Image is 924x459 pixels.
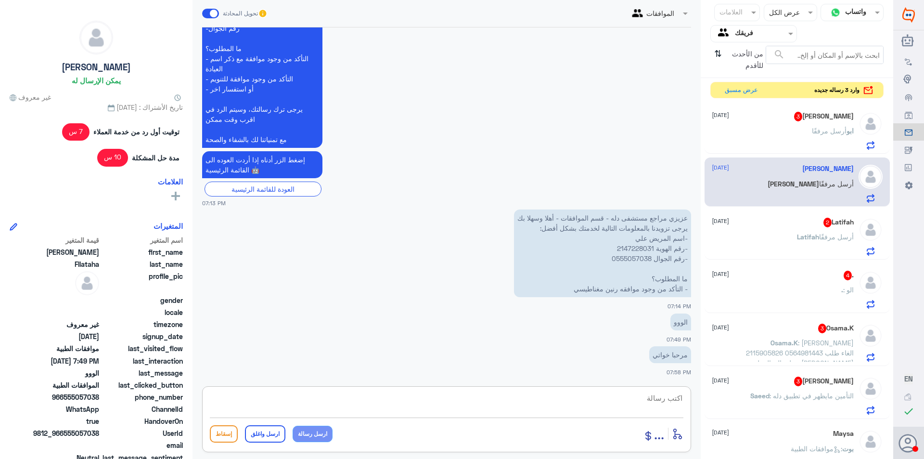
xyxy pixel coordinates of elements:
img: defaultAdmin.png [859,218,883,242]
button: search [773,47,785,63]
span: first_name [101,247,183,257]
h5: Saeed Alrufaydi [794,377,854,386]
button: ... [654,423,664,445]
span: [PERSON_NAME] [768,180,819,188]
span: phone_number [101,392,183,402]
span: [DATE] [712,376,729,385]
span: 07:58 PM [667,369,691,375]
h6: العلامات [158,177,183,186]
span: توقيت أول رد من خدمة العملاء [93,127,180,137]
div: العودة للقائمة الرئيسية [205,182,321,197]
img: defaultAdmin.png [80,21,113,54]
span: EN [904,374,913,383]
span: last_interaction [101,356,183,366]
span: true [29,416,99,426]
span: مدة حل المشكلة [132,153,180,163]
button: ارسل رسالة [293,426,333,442]
span: [DATE] [712,163,729,172]
span: أرسل مرفقًا [819,180,854,188]
span: ابو [847,127,854,135]
span: null [29,307,99,317]
button: EN [904,374,913,384]
span: HandoverOn [101,416,183,426]
h5: Osama.K [818,324,854,333]
span: 966555057038 [29,392,99,402]
span: Ali [29,247,99,257]
i: ⇅ [714,46,722,70]
span: : الو [843,286,854,294]
span: [DATE] [712,270,729,278]
img: whatsapp.png [828,5,843,20]
span: 07:49 PM [667,336,691,342]
span: بوت [842,445,854,453]
h5: Ali Fllataha [802,165,854,173]
button: عرض مسبق [720,82,762,98]
i: check [903,406,914,417]
span: 9812_966555057038 [29,428,99,438]
h6: يمكن الإرسال له [72,76,121,85]
input: ابحث بالإسم أو المكان أو إلخ.. [766,46,883,64]
img: defaultAdmin.png [859,377,883,401]
span: 2025-04-30T19:57:52.429Z [29,331,99,341]
span: timezone [101,319,183,329]
span: 3 [794,377,802,386]
span: الموافقات الطبية [29,380,99,390]
span: 2025-08-12T16:49:44.048Z [29,356,99,366]
img: defaultAdmin.png [859,271,883,295]
span: last_visited_flow [101,343,183,354]
span: . [841,286,843,294]
h5: Maysa [833,430,854,438]
span: Latifah [797,233,819,241]
span: تحويل المحادثة [223,9,258,18]
span: last_message [101,368,183,378]
img: defaultAdmin.png [859,165,883,189]
span: أرسل مرفقًا [819,233,854,241]
img: defaultAdmin.png [75,271,99,295]
span: 2 [823,218,832,227]
span: Fllataha [29,259,99,269]
span: 2 [29,404,99,414]
button: الصورة الشخصية [899,434,918,452]
img: yourTeam.svg [718,26,732,41]
span: email [101,440,183,450]
img: Widebot Logo [902,7,915,23]
span: search [773,49,785,60]
span: غير معروف [29,319,99,329]
span: signup_date [101,331,183,341]
span: اسم المتغير [101,235,183,245]
img: defaultAdmin.png [859,430,883,454]
span: تاريخ الأشتراك : [DATE] [10,102,183,112]
span: أرسل مرفقًا [812,127,847,135]
button: ارسل واغلق [245,425,285,443]
span: Saeed [750,392,770,400]
span: last_clicked_button [101,380,183,390]
p: 12/8/2025, 7:49 PM [670,314,691,330]
p: 12/8/2025, 7:14 PM [514,210,691,297]
div: العلامات [718,7,743,19]
span: : [PERSON_NAME] 2115905826 0564981443 الغاء طلب عملية الدوالي لدى [PERSON_NAME] و[PERSON_NAME] [746,339,854,377]
span: null [29,440,99,450]
span: غير معروف [10,92,51,102]
span: 07:13 PM [202,199,226,207]
h5: Latifah [823,218,854,227]
span: الووو [29,368,99,378]
span: [DATE] [712,428,729,437]
span: profile_pic [101,271,183,293]
h5: [PERSON_NAME] [62,62,131,73]
span: UserId [101,428,183,438]
span: وارد 3 رساله جديده [814,86,860,94]
span: ... [654,425,664,442]
span: : موافقات الطبية [791,445,842,453]
span: null [29,295,99,305]
button: إسقاط [210,425,238,443]
span: : التأمين مايظهر في تطبيق دله [770,392,854,400]
img: defaultAdmin.png [859,324,883,348]
p: 12/8/2025, 7:13 PM [202,151,322,178]
span: 7 س [62,123,90,141]
span: موافقات الطبية [29,343,99,354]
span: 10 س [97,149,128,166]
p: 12/8/2025, 7:58 PM [649,346,691,363]
span: [DATE] [712,323,729,332]
span: last_name [101,259,183,269]
span: Osama.K [770,339,798,347]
